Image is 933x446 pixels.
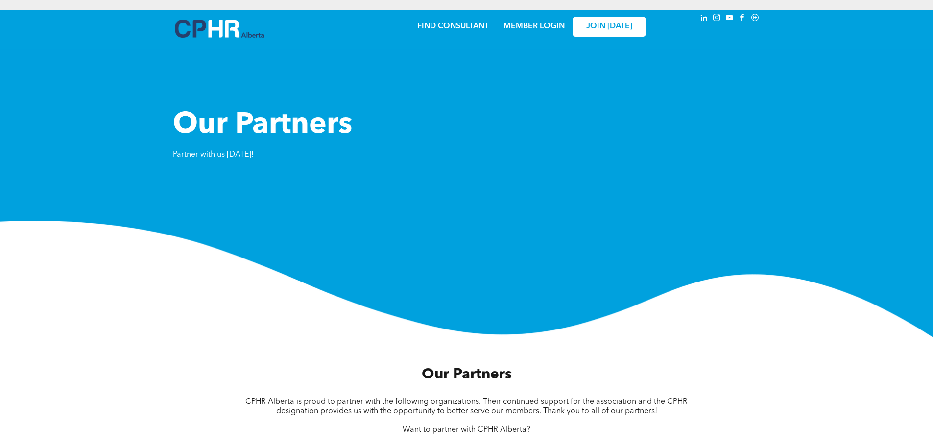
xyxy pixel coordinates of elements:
[417,23,489,30] a: FIND CONSULTANT
[699,12,710,25] a: linkedin
[573,17,646,37] a: JOIN [DATE]
[724,12,735,25] a: youtube
[503,23,565,30] a: MEMBER LOGIN
[737,12,748,25] a: facebook
[422,367,512,382] span: Our Partners
[173,151,254,159] span: Partner with us [DATE]!
[750,12,761,25] a: Social network
[175,20,264,38] img: A blue and white logo for cp alberta
[173,111,352,140] span: Our Partners
[586,22,632,31] span: JOIN [DATE]
[403,426,530,434] span: Want to partner with CPHR Alberta?
[712,12,722,25] a: instagram
[245,398,688,415] span: CPHR Alberta is proud to partner with the following organizations. Their continued support for th...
